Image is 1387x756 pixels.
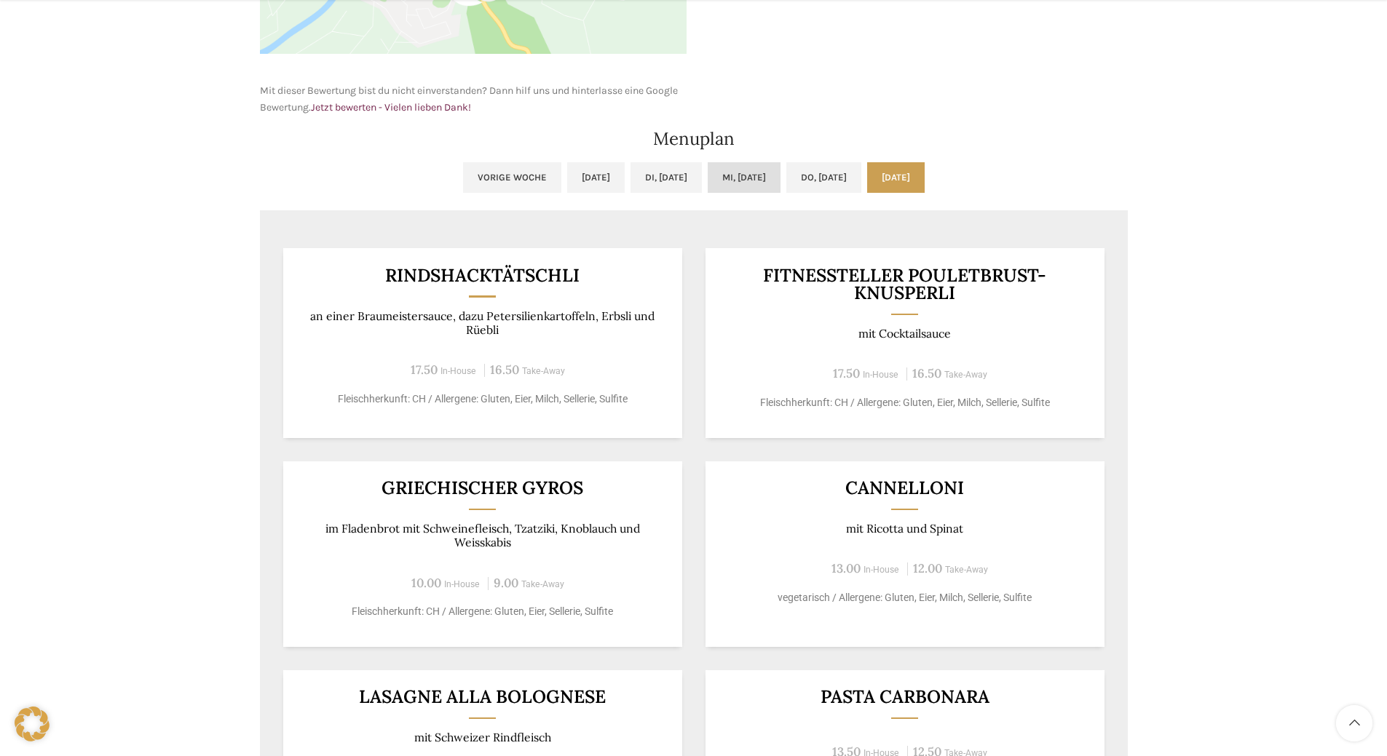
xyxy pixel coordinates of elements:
p: Mit dieser Bewertung bist du nicht einverstanden? Dann hilf uns und hinterlasse eine Google Bewer... [260,83,687,116]
a: Do, [DATE] [786,162,861,193]
span: Take-Away [945,565,988,575]
span: In-House [440,366,476,376]
a: Jetzt bewerten - Vielen lieben Dank! [311,101,471,114]
a: [DATE] [867,162,925,193]
a: Scroll to top button [1336,705,1372,741]
p: Fleischherkunft: CH / Allergene: Gluten, Eier, Milch, Sellerie, Sulfite [723,395,1086,410]
span: Take-Away [944,370,987,380]
span: Take-Away [522,366,565,376]
a: Di, [DATE] [631,162,702,193]
span: 17.50 [833,365,860,381]
p: im Fladenbrot mit Schweinefleisch, Tzatziki, Knoblauch und Weisskabis [301,522,664,550]
span: In-House [444,579,480,589]
p: mit Ricotta und Spinat [723,522,1086,536]
p: vegetarisch / Allergene: Gluten, Eier, Milch, Sellerie, Sulfite [723,590,1086,605]
h3: Lasagne alla Bolognese [301,688,664,706]
p: Fleischherkunft: CH / Allergene: Gluten, Eier, Sellerie, Sulfite [301,604,664,619]
h3: Pasta Carbonara [723,688,1086,706]
a: Mi, [DATE] [708,162,781,193]
h3: Griechischer Gyros [301,479,664,497]
p: mit Cocktailsauce [723,327,1086,341]
span: 13.00 [831,560,861,576]
span: In-House [864,565,899,575]
span: 16.50 [912,365,941,381]
p: Fleischherkunft: CH / Allergene: Gluten, Eier, Milch, Sellerie, Sulfite [301,391,664,407]
span: 12.00 [913,560,942,576]
span: In-House [863,370,898,380]
h3: Cannelloni [723,479,1086,497]
h2: Menuplan [260,130,1128,148]
h3: Fitnessteller Pouletbrust-Knusperli [723,266,1086,302]
a: [DATE] [567,162,625,193]
span: 9.00 [494,575,518,591]
h3: Rindshacktätschli [301,266,664,285]
span: 10.00 [411,575,441,591]
p: an einer Braumeistersauce, dazu Petersilienkartoffeln, Erbsli und Rüebli [301,309,664,338]
span: Take-Away [521,579,564,589]
span: 16.50 [490,362,519,378]
a: Vorige Woche [463,162,561,193]
p: mit Schweizer Rindfleisch [301,731,664,744]
span: 17.50 [411,362,438,378]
